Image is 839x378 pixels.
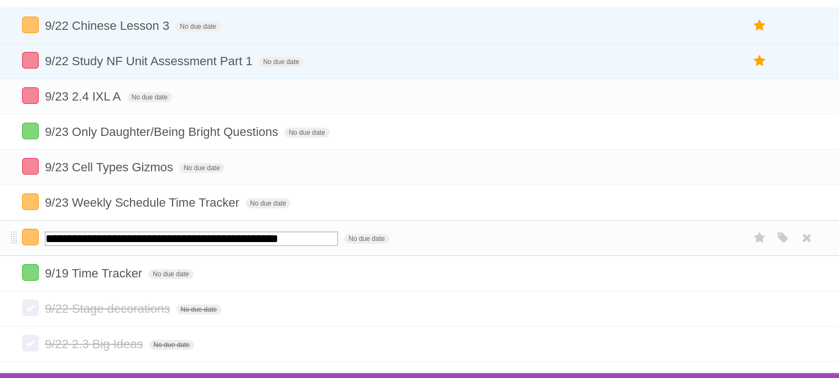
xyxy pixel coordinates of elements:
[45,196,242,209] span: 9/23 Weekly Schedule Time Tracker
[749,52,770,70] label: Star task
[22,300,39,316] label: Done
[344,234,389,244] span: No due date
[22,52,39,69] label: Done
[22,158,39,175] label: Done
[148,269,193,279] span: No due date
[176,305,221,314] span: No due date
[22,123,39,139] label: Done
[175,22,220,32] span: No due date
[22,193,39,210] label: Done
[45,160,176,174] span: 9/23 Cell Types Gizmos
[179,163,224,173] span: No due date
[127,92,172,102] span: No due date
[22,229,39,245] label: Done
[45,302,173,316] span: 9/22 Stage decorations
[22,335,39,351] label: Done
[259,57,304,67] span: No due date
[749,17,770,35] label: Star task
[22,264,39,281] label: Done
[246,198,290,208] span: No due date
[45,54,255,68] span: 9/22 Study NF Unit Assessment Part 1
[45,19,172,33] span: 9/22 Chinese Lesson 3
[22,87,39,104] label: Done
[749,229,770,247] label: Star task
[45,125,281,139] span: 9/23 Only Daughter/Being Bright Questions
[45,266,145,280] span: 9/19 Time Tracker
[149,340,194,350] span: No due date
[284,128,329,138] span: No due date
[45,337,145,351] span: 9/22 2.3 Big Ideas
[45,90,123,103] span: 9/23 2.4 IXL A
[22,17,39,33] label: Done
